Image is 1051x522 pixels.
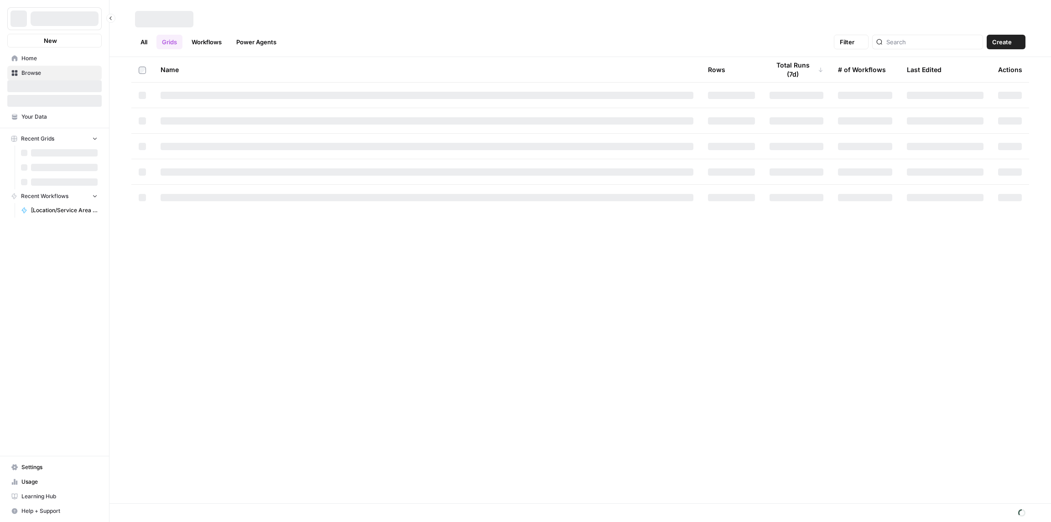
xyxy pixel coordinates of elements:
[21,463,98,471] span: Settings
[7,489,102,504] a: Learning Hub
[21,69,98,77] span: Browse
[7,51,102,66] a: Home
[161,57,693,82] div: Name
[987,35,1025,49] button: Create
[21,507,98,515] span: Help + Support
[834,35,869,49] button: Filter
[7,475,102,489] a: Usage
[21,54,98,63] span: Home
[135,35,153,49] a: All
[7,460,102,475] a: Settings
[708,57,725,82] div: Rows
[7,34,102,47] button: New
[998,57,1022,82] div: Actions
[156,35,182,49] a: Grids
[7,110,102,124] a: Your Data
[231,35,282,49] a: Power Agents
[7,189,102,203] button: Recent Workflows
[7,504,102,518] button: Help + Support
[186,35,227,49] a: Workflows
[17,203,102,218] a: [Location/Service Area Page] Content Brief to Service Page
[21,492,98,501] span: Learning Hub
[770,57,823,82] div: Total Runs (7d)
[838,57,886,82] div: # of Workflows
[31,206,98,214] span: [Location/Service Area Page] Content Brief to Service Page
[840,37,854,47] span: Filter
[21,135,54,143] span: Recent Grids
[21,113,98,121] span: Your Data
[7,66,102,80] a: Browse
[886,37,979,47] input: Search
[44,36,57,45] span: New
[21,192,68,200] span: Recent Workflows
[7,132,102,146] button: Recent Grids
[907,57,942,82] div: Last Edited
[21,478,98,486] span: Usage
[992,37,1012,47] span: Create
